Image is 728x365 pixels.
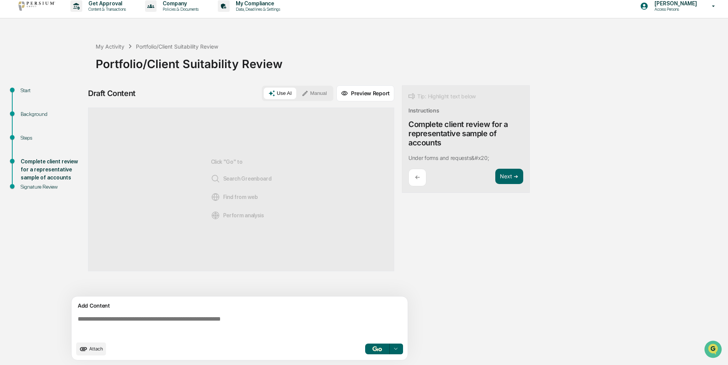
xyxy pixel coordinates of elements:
[15,96,49,104] span: Preclearance
[136,43,218,50] div: Portfolio/Client Suitability Review
[82,7,130,12] p: Content & Transactions
[415,174,420,181] p: ←
[63,96,95,104] span: Attestations
[372,346,382,351] img: Go
[211,192,220,202] img: Web
[21,183,83,191] div: Signature Review
[297,88,331,99] button: Manual
[130,61,139,70] button: Start new chat
[157,0,202,7] p: Company
[211,174,272,183] span: Search Greenboard
[54,129,93,135] a: Powered byPylon
[264,88,296,99] button: Use AI
[26,59,126,66] div: Start new chat
[26,66,97,72] div: We're available if you need us!
[96,43,124,50] div: My Activity
[211,120,272,259] div: Click "Go" to
[211,211,264,220] span: Perform analysis
[336,85,394,101] button: Preview Report
[211,192,258,202] span: Find from web
[230,7,284,12] p: Data, Deadlines & Settings
[21,134,83,142] div: Steps
[76,342,106,355] button: upload document
[5,108,51,122] a: 🔎Data Lookup
[495,169,523,184] button: Next ➔
[408,92,476,101] div: Tip: Highlight text below
[8,97,14,103] div: 🖐️
[52,93,98,107] a: 🗄️Attestations
[21,158,83,182] div: Complete client review for a representative sample of accounts
[76,301,403,310] div: Add Content
[408,107,439,114] div: Instructions
[5,93,52,107] a: 🖐️Preclearance
[88,89,135,98] div: Draft Content
[21,110,83,118] div: Background
[76,130,93,135] span: Pylon
[408,155,489,161] p: ​Under forms and requests&#x20;
[230,0,284,7] p: My Compliance
[648,7,701,12] p: Access Persons
[15,111,48,119] span: Data Lookup
[704,340,724,360] iframe: Open customer support
[408,120,523,147] div: Complete client review for a representative sample of accounts
[18,2,55,11] img: logo
[157,7,202,12] p: Policies & Documents
[8,112,14,118] div: 🔎
[8,16,139,28] p: How can we help?
[8,59,21,72] img: 1746055101610-c473b297-6a78-478c-a979-82029cc54cd1
[96,51,724,71] div: Portfolio/Client Suitability Review
[82,0,130,7] p: Get Approval
[55,97,62,103] div: 🗄️
[211,174,220,183] img: Search
[20,35,126,43] input: Clear
[211,211,220,220] img: Analysis
[648,0,701,7] p: [PERSON_NAME]
[365,344,390,354] button: Go
[89,346,103,352] span: Attach
[21,86,83,95] div: Start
